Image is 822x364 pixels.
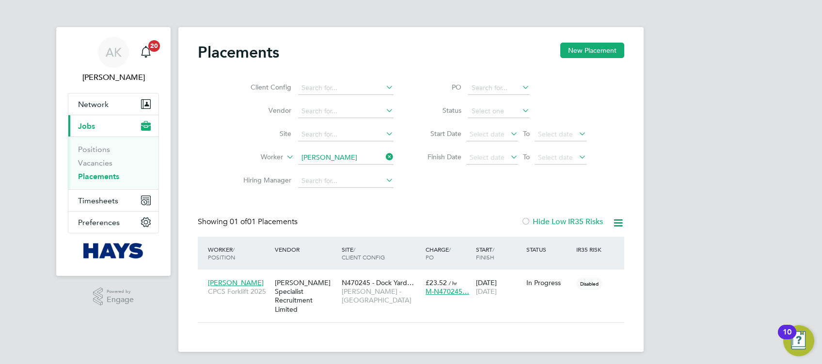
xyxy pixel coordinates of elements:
span: To [520,127,533,140]
div: Start [474,241,524,266]
span: Timesheets [78,196,118,205]
span: 01 Placements [230,217,298,227]
label: Worker [227,152,283,162]
span: Amelia Kelly [68,72,159,83]
input: Search for... [298,174,394,188]
img: hays-logo-retina.png [83,243,144,258]
div: Jobs [68,136,158,189]
label: Hide Low IR35 Risks [521,217,603,227]
div: Worker [205,241,272,266]
span: Select date [470,153,505,162]
span: AK [106,46,122,59]
label: Client Config [236,83,291,91]
span: Disabled [576,277,602,290]
label: Start Date [418,129,461,138]
span: 20 [148,40,160,52]
a: Positions [78,145,110,154]
input: Select one [468,105,530,118]
span: [PERSON_NAME] [208,278,264,287]
span: / Position [208,245,235,261]
button: Jobs [68,115,158,136]
label: Hiring Manager [236,176,291,184]
div: Charge [423,241,474,266]
div: 10 [783,332,791,345]
button: Timesheets [68,190,158,211]
label: Site [236,129,291,138]
div: IR35 Risk [574,241,607,258]
span: £23.52 [426,278,447,287]
span: Select date [470,130,505,138]
input: Search for... [298,128,394,141]
span: Select date [538,130,573,138]
div: Vendor [272,241,339,258]
span: [DATE] [476,287,497,296]
span: To [520,151,533,163]
input: Search for... [298,81,394,95]
span: CPCS Forklift 2025 [208,287,270,296]
a: Vacancies [78,158,112,167]
a: 20 [136,37,156,68]
span: Select date [538,153,573,162]
span: / Client Config [342,245,385,261]
button: New Placement [560,43,624,58]
span: / PO [426,245,451,261]
div: [DATE] [474,273,524,301]
span: Engage [107,296,134,304]
div: Site [339,241,423,266]
label: PO [418,83,461,91]
a: Go to home page [68,243,159,258]
input: Search for... [298,105,394,118]
span: Jobs [78,121,95,131]
button: Network [68,93,158,115]
div: Status [524,241,574,258]
span: Preferences [78,218,120,227]
nav: Main navigation [56,27,171,276]
span: / hr [449,279,457,287]
input: Search for... [298,151,394,165]
div: In Progress [526,278,572,287]
h2: Placements [198,43,279,62]
span: / Finish [476,245,494,261]
span: Powered by [107,288,134,296]
button: Preferences [68,212,158,233]
a: Powered byEngage [93,288,134,306]
span: M-N470245… [426,287,469,296]
input: Search for... [468,81,530,95]
label: Vendor [236,106,291,115]
a: AK[PERSON_NAME] [68,37,159,83]
button: Open Resource Center, 10 new notifications [783,325,814,356]
a: Placements [78,172,119,181]
label: Status [418,106,461,115]
span: [PERSON_NAME] - [GEOGRAPHIC_DATA] [342,287,421,304]
a: [PERSON_NAME]CPCS Forklift 2025[PERSON_NAME] Specialist Recruitment LimitedN470245 - Dock Yard…[P... [205,273,624,281]
span: 01 of [230,217,247,227]
label: Finish Date [418,152,461,161]
div: Showing [198,217,300,227]
div: [PERSON_NAME] Specialist Recruitment Limited [272,273,339,318]
span: Network [78,100,109,109]
span: N470245 - Dock Yard… [342,278,414,287]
